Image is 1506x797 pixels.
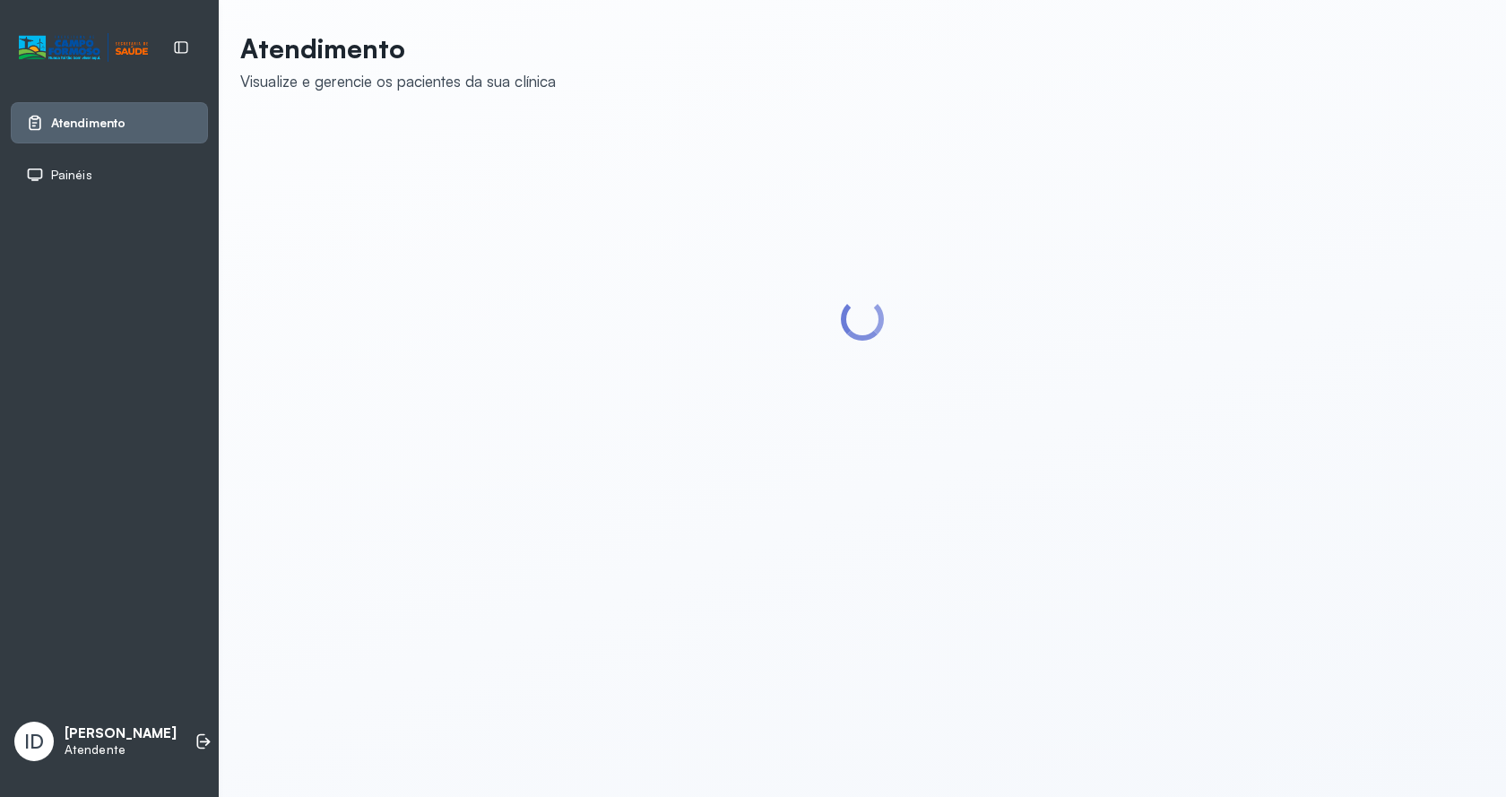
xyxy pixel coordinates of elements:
[51,116,125,131] span: Atendimento
[26,114,193,132] a: Atendimento
[65,725,177,742] p: [PERSON_NAME]
[240,72,556,91] div: Visualize e gerencie os pacientes da sua clínica
[65,742,177,758] p: Atendente
[19,33,148,63] img: Logotipo do estabelecimento
[51,168,92,183] span: Painéis
[240,32,556,65] p: Atendimento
